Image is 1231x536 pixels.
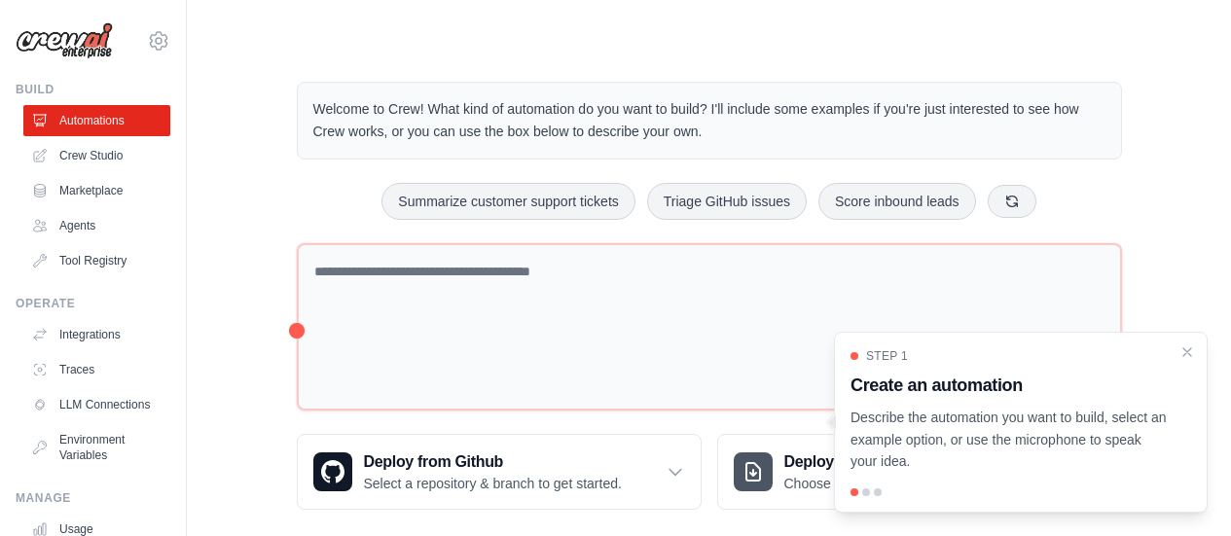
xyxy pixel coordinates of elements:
div: Operate [16,296,170,311]
a: Marketplace [23,175,170,206]
button: Score inbound leads [818,183,976,220]
img: Logo [16,22,113,59]
h3: Deploy from zip file [784,450,949,474]
span: Step 1 [866,348,908,364]
iframe: Chat Widget [1134,443,1231,536]
a: LLM Connections [23,389,170,420]
a: Crew Studio [23,140,170,171]
a: Agents [23,210,170,241]
a: Automations [23,105,170,136]
a: Environment Variables [23,424,170,471]
p: Welcome to Crew! What kind of automation do you want to build? I'll include some examples if you'... [313,98,1105,143]
button: Triage GitHub issues [647,183,807,220]
p: Choose a zip file to upload. [784,474,949,493]
h3: Deploy from Github [364,450,622,474]
h3: Create an automation [851,372,1168,399]
button: Close walkthrough [1179,344,1195,360]
div: Build [16,82,170,97]
a: Tool Registry [23,245,170,276]
p: Select a repository & branch to get started. [364,474,622,493]
a: Traces [23,354,170,385]
button: Summarize customer support tickets [381,183,634,220]
div: Manage [16,490,170,506]
a: Integrations [23,319,170,350]
p: Describe the automation you want to build, select an example option, or use the microphone to spe... [851,407,1168,473]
